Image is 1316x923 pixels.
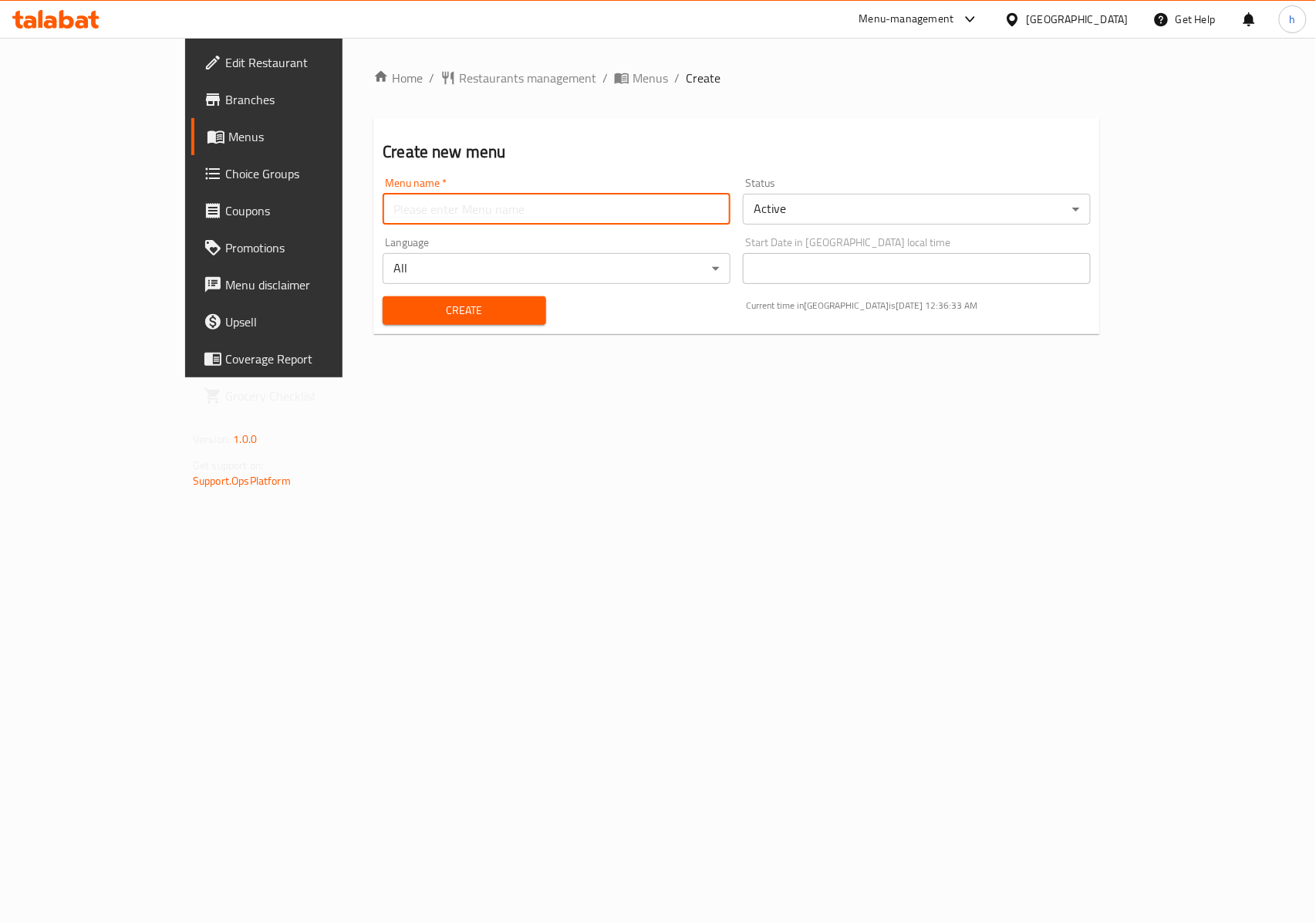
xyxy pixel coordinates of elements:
li: / [429,69,434,87]
span: Menus [228,127,393,146]
a: Coupons [191,192,405,229]
span: Version: [193,429,231,449]
span: Upsell [225,313,393,331]
div: Menu-management [859,10,954,29]
span: Promotions [225,238,393,257]
a: Support.OpsPlatform [193,471,291,491]
li: / [674,69,680,87]
span: Grocery Checklist [225,387,393,405]
div: [GEOGRAPHIC_DATA] [1027,11,1129,28]
nav: breadcrumb [373,69,1100,87]
button: Create [383,296,545,325]
span: Menu disclaimer [225,276,393,294]
p: Current time in [GEOGRAPHIC_DATA] is [DATE] 12:36:33 AM [746,299,1091,313]
a: Edit Restaurant [191,44,405,81]
h2: Create new menu [383,140,1091,164]
div: All [383,253,731,284]
div: Active [743,194,1091,225]
span: 1.0.0 [233,429,257,449]
a: Promotions [191,229,405,266]
a: Menus [614,69,668,87]
a: Upsell [191,303,405,340]
a: Grocery Checklist [191,377,405,414]
a: Branches [191,81,405,118]
span: Branches [225,90,393,109]
a: Menu disclaimer [191,266,405,303]
span: Create [686,69,720,87]
li: / [602,69,608,87]
span: h [1290,11,1296,28]
input: Please enter Menu name [383,194,731,225]
a: Menus [191,118,405,155]
span: Coverage Report [225,350,393,368]
a: Restaurants management [440,69,596,87]
span: Create [395,301,533,320]
span: Menus [633,69,668,87]
a: Coverage Report [191,340,405,377]
span: Edit Restaurant [225,53,393,72]
span: Coupons [225,201,393,220]
span: Choice Groups [225,164,393,183]
span: Get support on: [193,455,264,475]
span: Restaurants management [459,69,596,87]
a: Choice Groups [191,155,405,192]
